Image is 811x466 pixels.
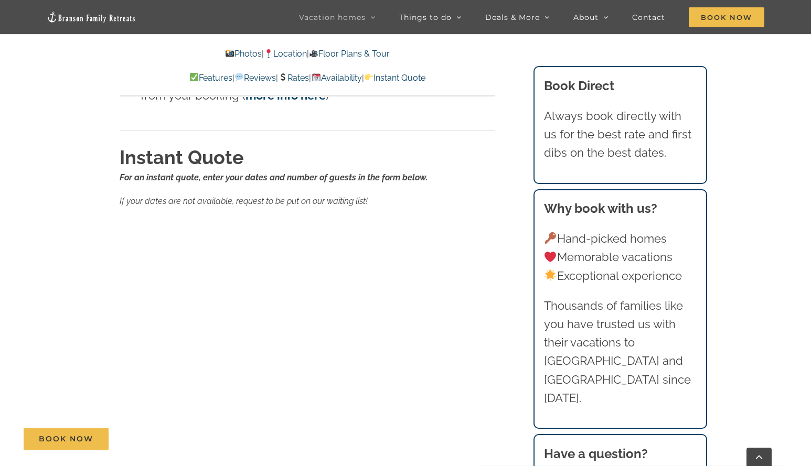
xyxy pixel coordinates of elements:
span: Vacation homes [299,14,366,21]
img: 📸 [226,49,234,58]
p: Thousands of families like you have trusted us with their vacations to [GEOGRAPHIC_DATA] and [GEO... [544,297,697,407]
img: 📍 [264,49,273,58]
img: 🌟 [545,269,556,281]
span: Things to do [399,14,452,21]
p: Hand-picked homes Memorable vacations Exceptional experience [544,230,697,285]
span: Deals & More [485,14,540,21]
a: Location [264,49,307,59]
a: Book Now [24,428,109,450]
img: Branson Family Retreats Logo [47,11,136,23]
img: 👉 [365,73,373,81]
p: | | | | [120,71,495,85]
a: Instant Quote [364,73,425,83]
a: Floor Plans & Tour [309,49,390,59]
img: 🎥 [310,49,318,58]
i: For an instant quote, enter your dates and number of guests in the form below. [120,172,428,182]
h3: Why book with us? [544,199,697,218]
strong: Instant Quote [120,146,244,168]
a: Rates [278,73,309,83]
em: If your dates are not available, request to be put on our waiting list! [120,196,368,206]
span: Book Now [39,435,93,443]
p: | | [120,47,495,61]
a: Features [189,73,232,83]
p: Always book directly with us for the best rate and first dibs on the best dates. [544,107,697,162]
img: 📆 [312,73,321,81]
img: 💲 [279,73,287,81]
strong: Have a question? [544,446,648,461]
img: ✅ [190,73,198,81]
span: Contact [632,14,665,21]
a: Photos [225,49,261,59]
img: 💬 [235,73,243,81]
a: Availability [311,73,361,83]
img: ❤️ [545,251,556,263]
span: About [573,14,599,21]
span: Book Now [689,7,764,27]
b: Book Direct [544,78,614,93]
a: Reviews [234,73,276,83]
img: 🔑 [545,232,556,244]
